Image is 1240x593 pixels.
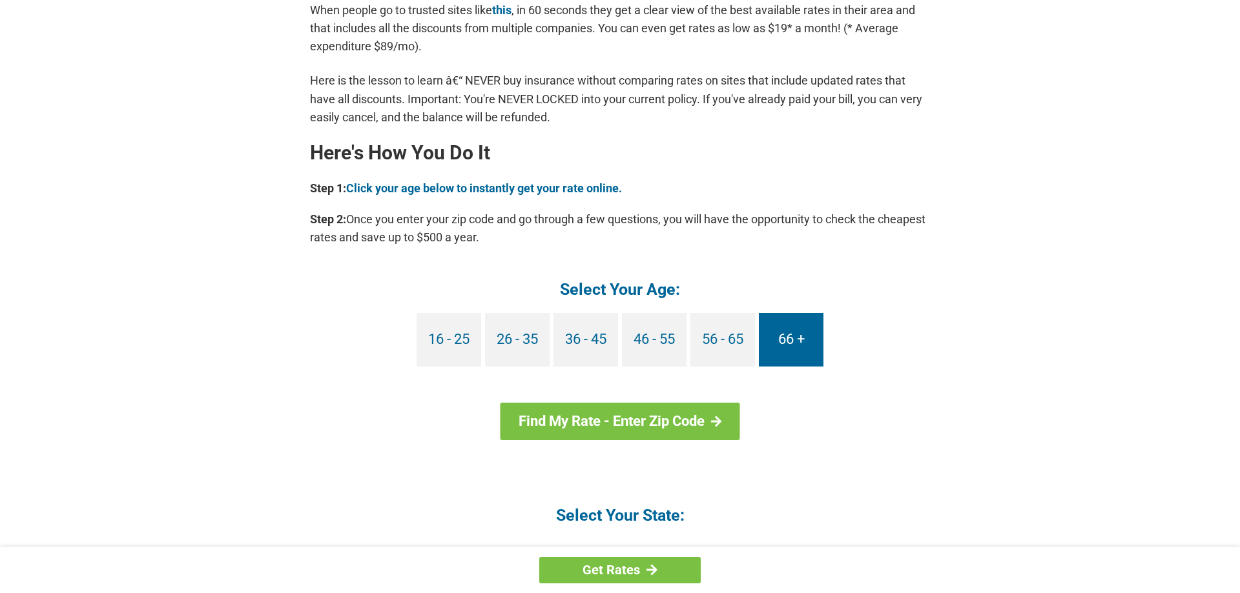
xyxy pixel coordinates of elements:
[553,313,618,367] a: 36 - 45
[759,313,823,367] a: 66 +
[310,143,930,163] h2: Here's How You Do It
[492,3,512,17] a: this
[310,210,930,246] p: Once you enter your zip code and go through a few questions, you will have the opportunity to che...
[310,279,930,300] h4: Select Your Age:
[310,72,930,126] p: Here is the lesson to learn â€“ NEVER buy insurance without comparing rates on sites that include...
[310,1,930,55] p: When people go to trusted sites like , in 60 seconds they get a clear view of the best available ...
[690,313,755,367] a: 56 - 65
[310,212,346,226] b: Step 2:
[622,313,687,367] a: 46 - 55
[346,181,622,195] a: Click your age below to instantly get your rate online.
[310,181,346,195] b: Step 1:
[539,557,701,583] a: Get Rates
[417,313,481,367] a: 16 - 25
[310,505,930,526] h4: Select Your State:
[501,403,740,440] a: Find My Rate - Enter Zip Code
[485,313,550,367] a: 26 - 35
